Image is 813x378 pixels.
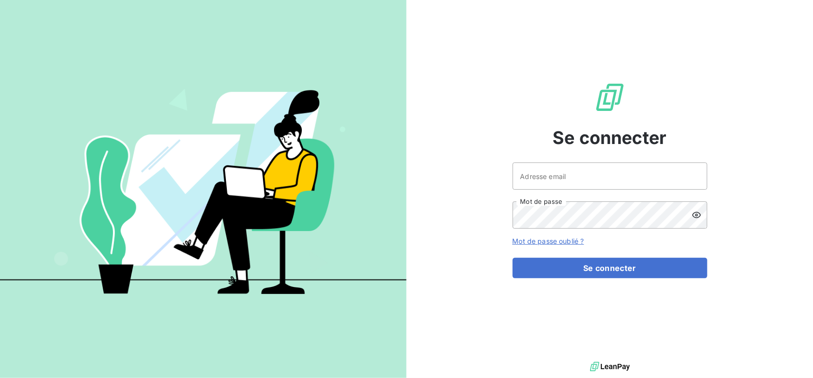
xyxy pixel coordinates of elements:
[513,237,584,245] a: Mot de passe oublié ?
[513,258,707,278] button: Se connecter
[590,360,630,374] img: logo
[594,82,626,113] img: Logo LeanPay
[513,162,707,190] input: placeholder
[553,125,667,151] span: Se connecter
